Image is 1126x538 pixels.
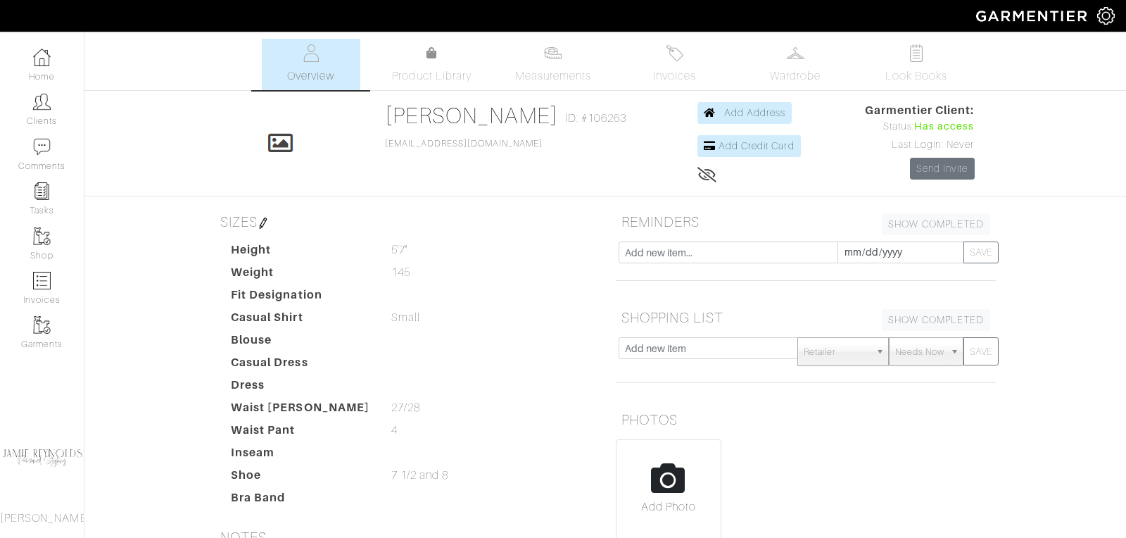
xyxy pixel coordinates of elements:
[385,139,543,149] a: [EMAIL_ADDRESS][DOMAIN_NAME]
[619,242,838,263] input: Add new item...
[383,45,481,85] a: Product Library
[908,44,925,62] img: todo-9ac3debb85659649dc8f770b8b6100bb5dab4b48dedcbae339e5042a72dfd3cc.svg
[515,68,592,85] span: Measurements
[302,44,320,62] img: basicinfo-40fd8af6dae0f16599ec9e87c0ef1c0a1fdea2edbe929e3d69a839185d80c458.svg
[697,102,792,124] a: Add Address
[544,44,562,62] img: measurements-466bbee1fd09ba9460f595b01e5d73f9e2bff037440d3c8f018324cb6cdf7a4a.svg
[865,102,975,119] span: Garmentier Client:
[865,137,975,153] div: Last Login: Never
[770,68,821,85] span: Wardrobe
[719,140,795,151] span: Add Credit Card
[697,135,801,157] a: Add Credit Card
[220,264,381,287] dt: Weight
[33,138,51,156] img: comment-icon-a0a6a9ef722e966f86d9cbdc48e553b5cf19dbc54f86b18d962a5391bc8f6eb6.png
[391,399,420,416] span: 27/28
[914,119,975,134] span: Has access
[616,406,996,434] h5: PHOTOS
[565,110,626,127] span: ID: #106263
[220,354,381,377] dt: Casual Dress
[220,422,381,444] dt: Waist Pant
[391,264,410,281] span: 145
[33,227,51,245] img: garments-icon-b7da505a4dc4fd61783c78ac3ca0ef83fa9d6f193b1c9dc38574b1d14d53ca28.png
[969,4,1097,28] img: garmentier-logo-header-white-b43fb05a5012e4ada735d5af1a66efaba907eab6374d6393d1fbf88cb4ef424d.png
[885,68,948,85] span: Look Books
[882,309,990,331] a: SHOW COMPLETED
[33,316,51,334] img: garments-icon-b7da505a4dc4fd61783c78ac3ca0ef83fa9d6f193b1c9dc38574b1d14d53ca28.png
[220,309,381,332] dt: Casual Shirt
[220,377,381,399] dt: Dress
[215,208,595,236] h5: SIZES
[220,467,381,489] dt: Shoe
[882,213,990,235] a: SHOW COMPLETED
[963,242,999,263] button: SAVE
[666,44,683,62] img: orders-27d20c2124de7fd6de4e0e44c1d41de31381a507db9b33961299e4e07d508b8c.svg
[616,304,996,332] h5: SHOPPING LIST
[1097,7,1115,25] img: gear-icon-white-bd11855cb880d31180b6d7d6211b90ccbf57a29d726f0c71d8c61bd08dd39cc2.png
[963,337,999,365] button: SAVE
[867,39,966,90] a: Look Books
[287,68,334,85] span: Overview
[33,272,51,289] img: orders-icon-0abe47150d42831381b5fb84f609e132dff9fe21cb692f30cb5eec754e2cba89.png
[258,218,269,229] img: pen-cf24a1663064a2ec1b9c1bd2387e9de7a2fa800b781884d57f21acf72779bad2.png
[220,332,381,354] dt: Blouse
[804,338,870,366] span: Retailer
[220,489,381,512] dt: Bra Band
[220,399,381,422] dt: Waist [PERSON_NAME]
[391,309,420,326] span: Small
[391,422,398,439] span: 4
[724,107,786,118] span: Add Address
[619,337,798,359] input: Add new item
[910,158,975,180] a: Send Invite
[616,208,996,236] h5: REMINDERS
[504,39,603,90] a: Measurements
[746,39,844,90] a: Wardrobe
[625,39,723,90] a: Invoices
[392,68,472,85] span: Product Library
[865,119,975,134] div: Status:
[787,44,804,62] img: wardrobe-487a4870c1b7c33e795ec22d11cfc2ed9d08956e64fb3008fe2437562e282088.svg
[391,467,449,484] span: 7 1/2 and 8
[33,182,51,200] img: reminder-icon-8004d30b9f0a5d33ae49ab947aed9ed385cf756f9e5892f1edd6e32f2345188e.png
[220,287,381,309] dt: Fit Designation
[262,39,360,90] a: Overview
[895,338,944,366] span: Needs Now
[33,93,51,111] img: clients-icon-6bae9207a08558b7cb47a8932f037763ab4055f8c8b6bfacd5dc20c3e0201464.png
[33,49,51,66] img: dashboard-icon-dbcd8f5a0b271acd01030246c82b418ddd0df26cd7fceb0bd07c9910d44c42f6.png
[391,242,407,258] span: 5'7"
[220,242,381,264] dt: Height
[220,444,381,467] dt: Inseam
[653,68,696,85] span: Invoices
[385,103,559,128] a: [PERSON_NAME]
